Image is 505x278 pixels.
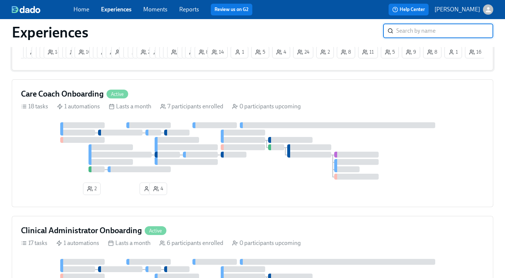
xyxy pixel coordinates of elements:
button: 11 [123,46,143,58]
button: 8 [195,46,213,58]
span: 14 [212,48,224,56]
button: 10 [66,46,86,58]
span: 4 [276,48,286,56]
button: 7 [191,46,208,58]
span: 10 [70,48,82,56]
span: 5 [385,48,395,56]
div: Lasts a month [108,239,151,247]
span: 19 [30,48,43,56]
button: 19 [26,46,47,58]
button: 25 [137,46,157,58]
span: 10 [79,48,91,56]
button: 11 [119,46,139,58]
button: 11 [358,46,378,58]
span: 25 [141,48,153,56]
button: 4 [149,183,167,195]
h4: Care Coach Onboarding [21,89,104,100]
h4: Clinical Administrator Onboarding [21,225,142,236]
button: 5 [381,46,399,58]
span: 3 [115,48,125,56]
div: 6 participants enrolled [159,239,223,247]
button: 12 [40,46,59,58]
button: 9 [402,46,420,58]
button: 7 [89,46,107,58]
h1: Experiences [12,24,89,41]
a: Care Coach OnboardingActive18 tasks 1 automations Lasts a month 7 participants enrolled 0 partici... [12,79,493,207]
span: 12 [132,48,144,56]
button: 24 [293,46,313,58]
button: Review us on G2 [211,4,252,15]
button: 3 [111,46,129,58]
span: 2 [87,185,97,192]
span: 11 [189,48,201,56]
div: 0 participants upcoming [232,239,301,247]
span: 16 [469,48,481,56]
div: 1 automations [57,102,100,111]
span: 2 [320,48,330,56]
button: 12 [128,46,148,58]
span: 4 [153,185,163,192]
button: 17 [133,46,152,58]
button: 14 [208,46,228,58]
button: 11 [185,46,205,58]
span: 8 [199,48,209,56]
img: dado [12,6,40,13]
a: Reports [179,6,199,13]
div: 18 tasks [21,102,48,111]
button: 4 [272,46,290,58]
span: 1 [448,48,458,56]
button: 4 [182,46,200,58]
button: 14 [163,46,183,58]
button: 1 [231,46,248,58]
button: 10 [149,46,170,58]
div: Lasts a month [109,102,151,111]
span: 4 [23,48,33,56]
button: 15 [97,46,117,58]
button: Help Center [389,4,429,15]
button: 2 [23,46,41,58]
span: 11 [123,48,135,56]
div: 1 automations [56,239,99,247]
button: 16 [167,46,188,58]
button: 24 [106,46,126,58]
span: 8 [36,48,46,56]
button: 17 [93,46,112,58]
button: 2 [316,46,334,58]
div: 7 participants enrolled [160,102,223,111]
button: 6 [155,46,173,58]
div: 0 participants upcoming [232,102,301,111]
button: 16 [465,46,486,58]
a: Home [73,6,89,13]
span: 11 [362,48,374,56]
button: 10 [75,46,95,58]
span: 1 [144,185,153,192]
span: 24 [110,48,122,56]
a: dado [12,6,73,13]
button: 8 [32,46,50,58]
button: 9 [58,46,76,58]
button: 1 [444,46,462,58]
button: 8 [423,46,441,58]
button: 5 [72,46,90,58]
span: 9 [62,48,72,56]
button: 8 [36,46,54,58]
button: 6 [159,46,178,58]
button: 18 [44,46,64,58]
button: 1 [177,46,195,58]
p: [PERSON_NAME] [434,6,480,14]
button: 1 [140,183,157,195]
button: 2 [83,183,101,195]
span: 6 [159,48,169,56]
span: Help Center [392,6,425,13]
a: Experiences [101,6,131,13]
span: 8 [341,48,351,56]
a: Moments [143,6,167,13]
span: 9 [406,48,416,56]
button: 6 [102,46,120,58]
span: 16 [171,48,184,56]
a: Review us on G2 [214,6,249,13]
span: 8 [427,48,437,56]
button: 8 [337,46,355,58]
input: Search by name [396,24,493,38]
span: Active [145,228,166,234]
